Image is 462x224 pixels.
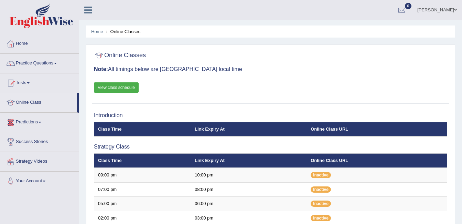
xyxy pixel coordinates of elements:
[311,186,331,193] span: Inactive
[307,122,447,136] th: Online Class URL
[94,144,447,150] h3: Strategy Class
[0,152,79,169] a: Strategy Videos
[94,66,447,72] h3: All timings below are [GEOGRAPHIC_DATA] local time
[0,113,79,130] a: Predictions
[191,153,307,168] th: Link Expiry At
[405,3,412,9] span: 0
[104,28,140,35] li: Online Classes
[0,34,79,51] a: Home
[0,73,79,91] a: Tests
[94,112,447,119] h3: Introduction
[191,182,307,197] td: 08:00 pm
[94,153,191,168] th: Class Time
[191,168,307,182] td: 10:00 pm
[94,50,146,61] h2: Online Classes
[94,182,191,197] td: 07:00 pm
[94,122,191,136] th: Class Time
[311,172,331,178] span: Inactive
[191,122,307,136] th: Link Expiry At
[0,172,79,189] a: Your Account
[94,168,191,182] td: 09:00 pm
[311,201,331,207] span: Inactive
[307,153,447,168] th: Online Class URL
[94,197,191,211] td: 05:00 pm
[0,132,79,150] a: Success Stories
[94,66,108,72] b: Note:
[311,215,331,221] span: Inactive
[0,93,77,110] a: Online Class
[191,197,307,211] td: 06:00 pm
[0,54,79,71] a: Practice Questions
[94,82,139,93] a: View class schedule
[91,29,103,34] a: Home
